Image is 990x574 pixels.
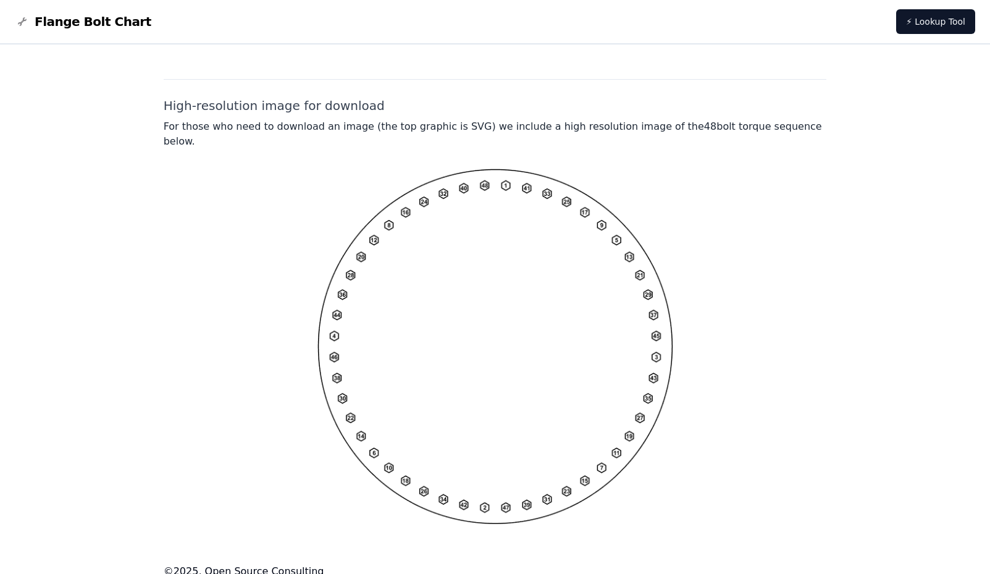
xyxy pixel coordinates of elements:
a: Flange Bolt Chart LogoFlange Bolt Chart [15,13,151,30]
img: 48 bolt torque pattern [317,169,673,525]
img: Flange Bolt Chart Logo [15,14,30,29]
span: Flange Bolt Chart [35,13,151,30]
p: For those who need to download an image (the top graphic is SVG) we include a high resolution ima... [164,119,827,149]
h2: High-resolution image for download [164,97,827,114]
a: ⚡ Lookup Tool [896,9,975,34]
